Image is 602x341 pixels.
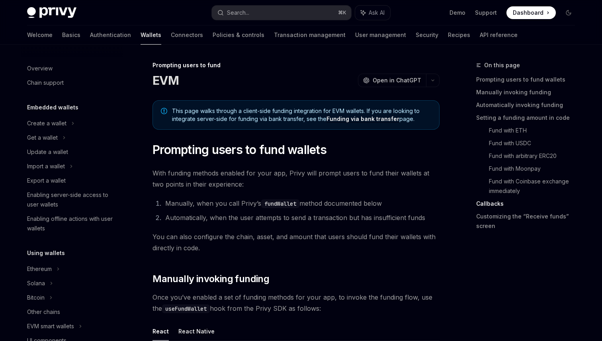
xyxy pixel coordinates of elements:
[178,322,215,341] button: React Native
[21,173,123,188] a: Export a wallet
[27,162,65,171] div: Import a wallet
[27,214,118,233] div: Enabling offline actions with user wallets
[152,322,169,341] button: React
[152,231,440,253] span: You can also configure the chain, asset, and amount that users should fund their wallets with dir...
[373,76,421,84] span: Open in ChatGPT
[476,86,581,99] a: Manually invoking funding
[162,304,210,313] code: useFundWallet
[489,137,581,150] a: Fund with USDC
[163,198,440,209] li: Manually, when you call Privy’s method documented below
[27,25,53,45] a: Welcome
[358,74,426,87] button: Open in ChatGPT
[163,212,440,223] li: Automatically, when the user attempts to send a transaction but has insufficient funds
[476,99,581,111] a: Automatically invoking funding
[212,6,351,20] button: Search...⌘K
[21,61,123,76] a: Overview
[27,119,66,128] div: Create a wallet
[152,61,440,69] div: Prompting users to fund
[62,25,80,45] a: Basics
[475,9,497,17] a: Support
[152,292,440,314] span: Once you’ve enabled a set of funding methods for your app, to invoke the funding flow, use the ho...
[21,305,123,319] a: Other chains
[489,124,581,137] a: Fund with ETH
[27,147,68,157] div: Update a wallet
[90,25,131,45] a: Authentication
[338,10,346,16] span: ⌘ K
[274,25,346,45] a: Transaction management
[27,103,78,112] h5: Embedded wallets
[489,150,581,162] a: Fund with arbitrary ERC20
[27,78,64,88] div: Chain support
[506,6,556,19] a: Dashboard
[27,307,60,317] div: Other chains
[27,279,45,288] div: Solana
[21,212,123,236] a: Enabling offline actions with user wallets
[152,142,326,157] span: Prompting users to fund wallets
[562,6,575,19] button: Toggle dark mode
[476,210,581,232] a: Customizing the “Receive funds” screen
[172,107,431,123] span: This page walks through a client-side funding integration for EVM wallets. If you are looking to ...
[141,25,161,45] a: Wallets
[489,175,581,197] a: Fund with Coinbase exchange immediately
[27,7,76,18] img: dark logo
[152,273,269,285] span: Manually invoking funding
[161,108,167,114] svg: Note
[476,73,581,86] a: Prompting users to fund wallets
[355,6,390,20] button: Ask AI
[476,197,581,210] a: Callbacks
[484,60,520,70] span: On this page
[227,8,249,18] div: Search...
[21,188,123,212] a: Enabling server-side access to user wallets
[152,168,440,190] span: With funding methods enabled for your app, Privy will prompt users to fund their wallets at two p...
[27,64,53,73] div: Overview
[448,25,470,45] a: Recipes
[27,322,74,331] div: EVM smart wallets
[21,76,123,90] a: Chain support
[513,9,543,17] span: Dashboard
[27,293,45,302] div: Bitcoin
[27,190,118,209] div: Enabling server-side access to user wallets
[152,73,179,88] h1: EVM
[326,115,399,123] a: Funding via bank transfer
[369,9,385,17] span: Ask AI
[489,162,581,175] a: Fund with Moonpay
[27,133,58,142] div: Get a wallet
[171,25,203,45] a: Connectors
[450,9,465,17] a: Demo
[213,25,264,45] a: Policies & controls
[476,111,581,124] a: Setting a funding amount in code
[21,145,123,159] a: Update a wallet
[480,25,518,45] a: API reference
[355,25,406,45] a: User management
[27,248,65,258] h5: Using wallets
[416,25,438,45] a: Security
[27,264,52,274] div: Ethereum
[27,176,66,185] div: Export a wallet
[261,199,299,208] code: fundWallet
